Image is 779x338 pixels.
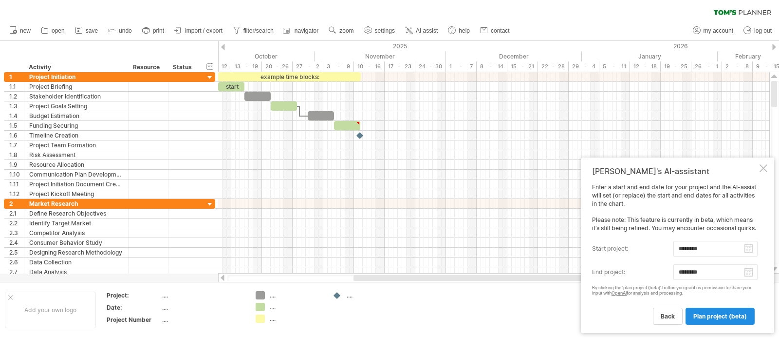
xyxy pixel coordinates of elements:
div: Budget Estimation [29,111,123,120]
div: 5 - 11 [599,61,630,72]
a: new [7,24,34,37]
div: 1.12 [9,189,24,199]
a: import / export [172,24,225,37]
div: Project Kickoff Meeting [29,189,123,199]
div: 3 - 9 [323,61,354,72]
span: back [661,313,675,320]
a: my account [690,24,736,37]
div: 1.10 [9,170,24,179]
a: AI assist [403,24,441,37]
div: 22 - 28 [538,61,569,72]
div: 2.2 [9,219,24,228]
div: Project: [107,291,160,299]
div: Project Goals Setting [29,101,123,111]
div: 2.4 [9,238,24,247]
div: December 2025 [446,51,582,61]
a: help [445,24,473,37]
div: example time blocks: [218,72,361,81]
div: Timeline Creation [29,131,123,140]
div: start [218,82,244,91]
div: Designing Research Methodology [29,248,123,257]
div: 2 - 8 [722,61,753,72]
div: 2.6 [9,258,24,267]
div: Data Analysis [29,267,123,277]
div: 2.1 [9,209,24,218]
div: Enter a start and end date for your project and the AI-assist will set (or replace) the start and... [592,183,758,324]
div: 19 - 25 [661,61,691,72]
a: log out [741,24,775,37]
div: 13 - 19 [231,61,262,72]
div: Competitor Analysis [29,228,123,238]
div: 1.7 [9,140,24,150]
div: November 2025 [315,51,446,61]
div: 1.5 [9,121,24,130]
div: Project Team Formation [29,140,123,150]
div: 1 - 7 [446,61,477,72]
span: contact [491,27,510,34]
div: 17 - 23 [385,61,415,72]
a: filter/search [230,24,277,37]
div: Project Number [107,316,160,324]
div: 1.8 [9,150,24,159]
div: .... [162,316,244,324]
div: Project Briefing [29,82,123,91]
div: Data Collection [29,258,123,267]
span: AI assist [416,27,438,34]
div: 2 [9,199,24,208]
div: Define Research Objectives [29,209,123,218]
div: 12 - 18 [630,61,661,72]
label: start project: [592,241,673,257]
a: print [140,24,167,37]
a: save [73,24,101,37]
span: help [459,27,470,34]
a: plan project (beta) [686,308,755,325]
div: 1.9 [9,160,24,169]
div: 1.1 [9,82,24,91]
div: Project Initiation [29,72,123,81]
div: 27 - 2 [293,61,323,72]
span: my account [704,27,733,34]
span: new [20,27,31,34]
div: By clicking the 'plan project (beta)' button you grant us permission to share your input with for... [592,285,758,296]
div: .... [270,315,323,323]
span: open [52,27,65,34]
span: log out [754,27,772,34]
div: Add your own logo [5,292,96,328]
div: 8 - 14 [477,61,507,72]
a: undo [106,24,135,37]
div: Risk Assessment [29,150,123,159]
div: Resource Allocation [29,160,123,169]
div: 24 - 30 [415,61,446,72]
span: filter/search [243,27,274,34]
div: 1.2 [9,92,24,101]
div: 1.3 [9,101,24,111]
div: Identify Target Market [29,219,123,228]
div: 15 - 21 [507,61,538,72]
span: print [153,27,164,34]
div: .... [347,291,400,299]
a: contact [478,24,513,37]
div: .... [270,303,323,311]
div: 2.5 [9,248,24,257]
div: 26 - 1 [691,61,722,72]
div: January 2026 [582,51,718,61]
div: 1.4 [9,111,24,120]
div: Consumer Behavior Study [29,238,123,247]
span: navigator [295,27,318,34]
div: 2.7 [9,267,24,277]
div: Status [173,62,194,72]
div: 1 [9,72,24,81]
span: settings [375,27,395,34]
div: [PERSON_NAME]'s AI-assistant [592,166,758,176]
div: .... [162,303,244,312]
div: Market Research [29,199,123,208]
span: import / export [185,27,223,34]
a: navigator [281,24,321,37]
div: 1.11 [9,179,24,189]
span: save [86,27,98,34]
a: back [653,308,683,325]
a: zoom [326,24,356,37]
div: .... [270,291,323,299]
div: Stakeholder Identification [29,92,123,101]
div: Communication Plan Development [29,170,123,179]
